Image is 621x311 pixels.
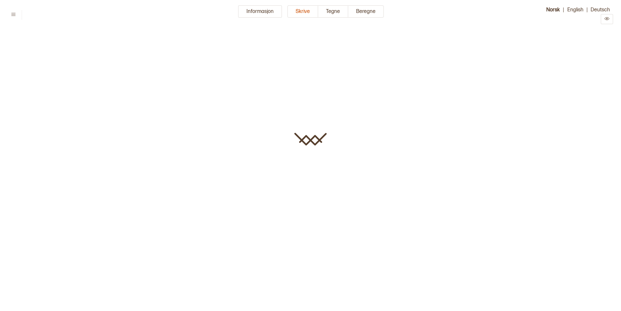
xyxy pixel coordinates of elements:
button: Norsk [543,5,563,14]
button: Deutsch [587,5,613,14]
button: Skrive [287,5,318,18]
div: | | [532,5,613,24]
button: Tegne [318,5,348,18]
a: Beregne [348,5,384,24]
button: Beregne [348,5,384,18]
a: Tegne [318,5,348,24]
button: Informasjon [238,5,282,18]
button: Preview [601,14,613,24]
svg: Preview [605,16,609,21]
a: Preview [601,17,613,23]
a: Skrive [287,5,318,24]
button: English [564,5,587,14]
